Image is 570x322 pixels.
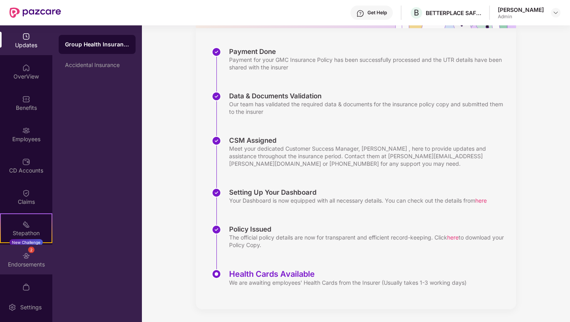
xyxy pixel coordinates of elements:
img: svg+xml;base64,PHN2ZyBpZD0iQ2xhaW0iIHhtbG5zPSJodHRwOi8vd3d3LnczLm9yZy8yMDAwL3N2ZyIgd2lkdGg9IjIwIi... [22,189,30,197]
img: svg+xml;base64,PHN2ZyBpZD0iRW1wbG95ZWVzIiB4bWxucz0iaHR0cDovL3d3dy53My5vcmcvMjAwMC9zdmciIHdpZHRoPS... [22,126,30,134]
img: svg+xml;base64,PHN2ZyBpZD0iQ0RfQWNjb3VudHMiIGRhdGEtbmFtZT0iQ0QgQWNjb3VudHMiIHhtbG5zPSJodHRwOi8vd3... [22,158,30,166]
div: The official policy details are now for transparent and efficient record-keeping. Click to downlo... [229,234,508,249]
div: Accidental Insurance [65,62,129,68]
img: svg+xml;base64,PHN2ZyBpZD0iTXlfT3JkZXJzIiBkYXRhLW5hbWU9Ik15IE9yZGVycyIgeG1sbnM9Imh0dHA6Ly93d3cudz... [22,283,30,291]
div: Payment for your GMC Insurance Policy has been successfully processed and the UTR details have be... [229,56,508,71]
img: svg+xml;base64,PHN2ZyBpZD0iSGVscC0zMngzMiIgeG1sbnM9Imh0dHA6Ly93d3cudzMub3JnLzIwMDAvc3ZnIiB3aWR0aD... [356,10,364,17]
img: svg+xml;base64,PHN2ZyBpZD0iU3RlcC1Eb25lLTMyeDMyIiB4bWxucz0iaHR0cDovL3d3dy53My5vcmcvMjAwMC9zdmciIH... [212,225,221,234]
img: New Pazcare Logo [10,8,61,18]
div: Policy Issued [229,225,508,234]
div: Health Cards Available [229,269,467,279]
img: svg+xml;base64,PHN2ZyBpZD0iVXBkYXRlZCIgeG1sbnM9Imh0dHA6Ly93d3cudzMub3JnLzIwMDAvc3ZnIiB3aWR0aD0iMj... [22,33,30,40]
div: BETTERPLACE SAFETY SOLUTIONS PRIVATE LIMITED [426,9,481,17]
img: svg+xml;base64,PHN2ZyBpZD0iRW5kb3JzZW1lbnRzIiB4bWxucz0iaHR0cDovL3d3dy53My5vcmcvMjAwMC9zdmciIHdpZH... [22,252,30,260]
div: Data & Documents Validation [229,92,508,100]
div: Admin [498,13,544,20]
div: Settings [18,303,44,311]
div: Your Dashboard is now equipped with all necessary details. You can check out the details from [229,197,487,204]
div: Group Health Insurance [65,40,129,48]
span: here [447,234,459,241]
div: Our team has validated the required data & documents for the insurance policy copy and submitted ... [229,100,508,115]
div: Stepathon [1,229,52,237]
img: svg+xml;base64,PHN2ZyBpZD0iU3RlcC1Eb25lLTMyeDMyIiB4bWxucz0iaHR0cDovL3d3dy53My5vcmcvMjAwMC9zdmciIH... [212,92,221,101]
div: Setting Up Your Dashboard [229,188,487,197]
img: svg+xml;base64,PHN2ZyBpZD0iU3RlcC1BY3RpdmUtMzJ4MzIiIHhtbG5zPSJodHRwOi8vd3d3LnczLm9yZy8yMDAwL3N2Zy... [212,269,221,279]
img: svg+xml;base64,PHN2ZyBpZD0iU3RlcC1Eb25lLTMyeDMyIiB4bWxucz0iaHR0cDovL3d3dy53My5vcmcvMjAwMC9zdmciIH... [212,136,221,146]
div: Payment Done [229,47,508,56]
div: Meet your dedicated Customer Success Manager, [PERSON_NAME] , here to provide updates and assista... [229,145,508,167]
div: New Challenge [10,239,43,245]
img: svg+xml;base64,PHN2ZyBpZD0iRHJvcGRvd24tMzJ4MzIiIHhtbG5zPSJodHRwOi8vd3d3LnczLm9yZy8yMDAwL3N2ZyIgd2... [553,10,559,16]
div: Get Help [367,10,387,16]
div: We are awaiting employees' Health Cards from the Insurer (Usually takes 1-3 working days) [229,279,467,286]
div: [PERSON_NAME] [498,6,544,13]
img: svg+xml;base64,PHN2ZyBpZD0iU2V0dGluZy0yMHgyMCIgeG1sbnM9Imh0dHA6Ly93d3cudzMub3JnLzIwMDAvc3ZnIiB3aW... [8,303,16,311]
img: svg+xml;base64,PHN2ZyBpZD0iQmVuZWZpdHMiIHhtbG5zPSJodHRwOi8vd3d3LnczLm9yZy8yMDAwL3N2ZyIgd2lkdGg9Ij... [22,95,30,103]
span: here [475,197,487,204]
div: CSM Assigned [229,136,508,145]
img: svg+xml;base64,PHN2ZyB4bWxucz0iaHR0cDovL3d3dy53My5vcmcvMjAwMC9zdmciIHdpZHRoPSIyMSIgaGVpZ2h0PSIyMC... [22,220,30,228]
img: svg+xml;base64,PHN2ZyBpZD0iU3RlcC1Eb25lLTMyeDMyIiB4bWxucz0iaHR0cDovL3d3dy53My5vcmcvMjAwMC9zdmciIH... [212,188,221,197]
span: B [414,8,419,17]
div: 2 [28,247,34,253]
img: svg+xml;base64,PHN2ZyBpZD0iU3RlcC1Eb25lLTMyeDMyIiB4bWxucz0iaHR0cDovL3d3dy53My5vcmcvMjAwMC9zdmciIH... [212,47,221,57]
img: svg+xml;base64,PHN2ZyBpZD0iSG9tZSIgeG1sbnM9Imh0dHA6Ly93d3cudzMub3JnLzIwMDAvc3ZnIiB3aWR0aD0iMjAiIG... [22,64,30,72]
